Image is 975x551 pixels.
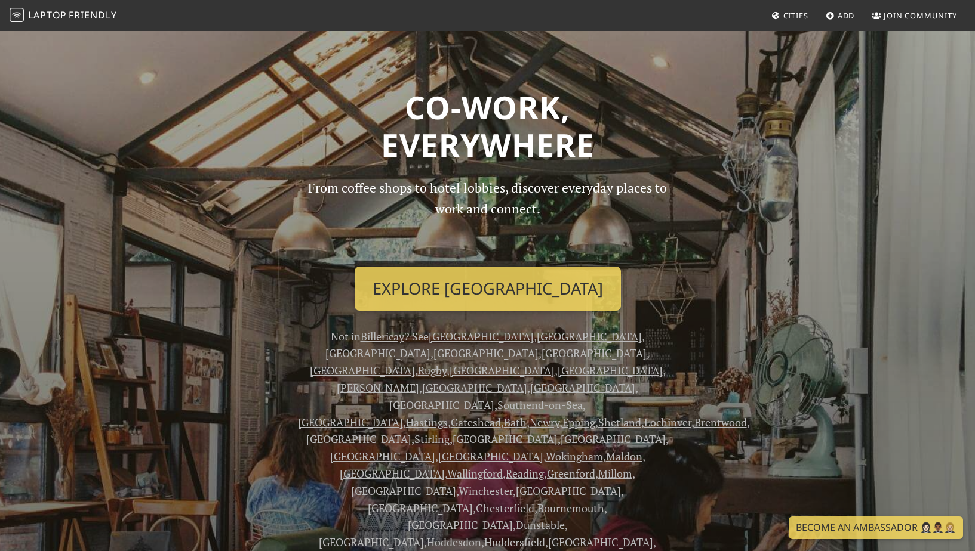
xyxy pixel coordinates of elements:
[537,329,642,343] a: [GEOGRAPHIC_DATA]
[429,329,534,343] a: [GEOGRAPHIC_DATA]
[319,535,424,549] a: [GEOGRAPHIC_DATA]
[310,363,415,377] a: [GEOGRAPHIC_DATA]
[506,466,544,481] a: Reading
[414,432,450,446] a: Stirling
[368,501,473,515] a: [GEOGRAPHIC_DATA]
[447,466,503,481] a: Wallingford
[337,380,419,395] a: [PERSON_NAME]
[644,415,691,429] a: Lochinver
[306,432,411,446] a: [GEOGRAPHIC_DATA]
[821,5,860,26] a: Add
[504,415,527,429] a: Bath
[767,5,813,26] a: Cities
[351,484,456,498] a: [GEOGRAPHIC_DATA]
[459,484,513,498] a: Winchester
[355,267,621,311] a: Explore [GEOGRAPHIC_DATA]
[598,466,632,481] a: Millom
[484,535,545,549] a: Huddersfield
[867,5,962,26] a: Join Community
[548,535,653,549] a: [GEOGRAPHIC_DATA]
[433,346,539,360] a: [GEOGRAPHIC_DATA]
[561,432,666,446] a: [GEOGRAPHIC_DATA]
[389,398,494,412] a: [GEOGRAPHIC_DATA]
[884,10,957,21] span: Join Community
[361,329,404,343] a: Billericay
[450,363,555,377] a: [GEOGRAPHIC_DATA]
[783,10,808,21] span: Cities
[530,380,635,395] a: [GEOGRAPHIC_DATA]
[453,432,558,446] a: [GEOGRAPHIC_DATA]
[408,518,513,532] a: [GEOGRAPHIC_DATA]
[497,398,583,412] a: Southend-on-Sea
[325,346,430,360] a: [GEOGRAPHIC_DATA]
[10,5,117,26] a: LaptopFriendly LaptopFriendly
[516,484,621,498] a: [GEOGRAPHIC_DATA]
[422,380,527,395] a: [GEOGRAPHIC_DATA]
[694,415,747,429] a: Brentwood
[562,415,595,429] a: Epping
[69,8,116,21] span: Friendly
[530,415,559,429] a: Newry
[789,516,963,539] a: Become an Ambassador 🤵🏻‍♀️🤵🏾‍♂️🤵🏼‍♀️
[406,415,448,429] a: Hastings
[427,535,481,549] a: Hoddesdon
[340,466,445,481] a: [GEOGRAPHIC_DATA]
[451,415,501,429] a: Gateshead
[542,346,647,360] a: [GEOGRAPHIC_DATA]
[10,8,24,22] img: LaptopFriendly
[476,501,534,515] a: Chesterfield
[438,449,543,463] a: [GEOGRAPHIC_DATA]
[558,363,663,377] a: [GEOGRAPHIC_DATA]
[546,449,603,463] a: Wokingham
[418,363,447,377] a: Rugby
[298,415,403,429] a: [GEOGRAPHIC_DATA]
[537,501,604,515] a: Bournemouth
[598,415,641,429] a: Shetland
[516,518,565,532] a: Dunstable
[547,466,595,481] a: Greenford
[838,10,855,21] span: Add
[330,449,435,463] a: [GEOGRAPHIC_DATA]
[101,88,875,164] h1: Co-work, Everywhere
[606,449,642,463] a: Maldon
[28,8,67,21] span: Laptop
[298,178,678,257] p: From coffee shops to hotel lobbies, discover everyday places to work and connect.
